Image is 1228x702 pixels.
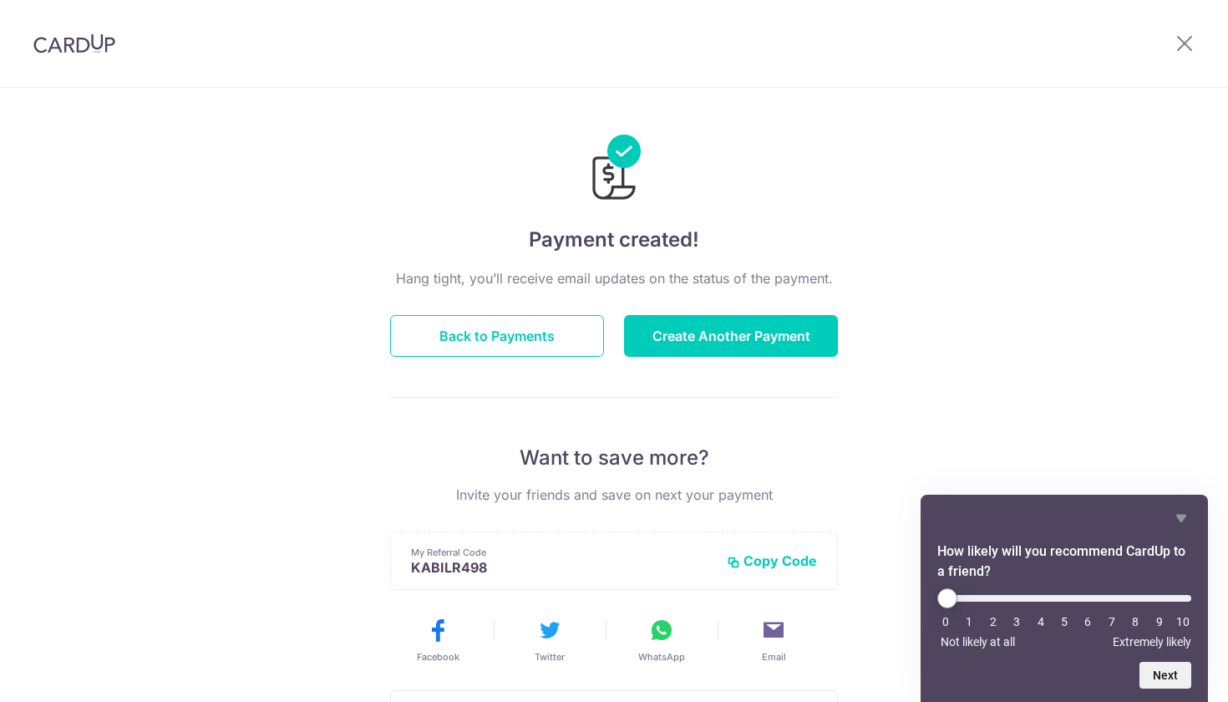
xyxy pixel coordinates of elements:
span: Email [762,650,786,664]
li: 0 [937,615,954,628]
p: Hang tight, you’ll receive email updates on the status of the payment. [390,268,838,288]
li: 4 [1033,615,1049,628]
h4: Payment created! [390,225,838,255]
p: Invite your friends and save on next your payment [390,485,838,505]
div: How likely will you recommend CardUp to a friend? Select an option from 0 to 10, with 0 being Not... [937,588,1191,649]
li: 3 [1008,615,1025,628]
li: 6 [1079,615,1096,628]
li: 8 [1127,615,1144,628]
li: 5 [1056,615,1073,628]
li: 1 [961,615,977,628]
span: Not likely at all [941,635,1015,649]
li: 9 [1151,615,1168,628]
div: How likely will you recommend CardUp to a friend? Select an option from 0 to 10, with 0 being Not... [937,508,1191,689]
button: WhatsApp [612,617,711,664]
img: Payments [587,135,641,205]
button: Create Another Payment [624,315,838,357]
h2: How likely will you recommend CardUp to a friend? Select an option from 0 to 10, with 0 being Not... [937,542,1191,582]
button: Copy Code [727,552,817,569]
button: Next question [1139,662,1191,689]
span: WhatsApp [638,650,685,664]
li: 7 [1104,615,1120,628]
span: Extremely likely [1113,635,1191,649]
p: My Referral Code [411,546,713,559]
button: Hide survey [1171,508,1191,528]
span: Facebook [417,650,459,664]
li: 10 [1175,615,1191,628]
p: Want to save more? [390,445,838,471]
button: Email [724,617,823,664]
p: KABILR498 [411,559,713,576]
span: Twitter [535,650,565,664]
button: Back to Payments [390,315,604,357]
li: 2 [985,615,1002,628]
button: Twitter [500,617,599,664]
button: Facebook [388,617,487,664]
img: CardUp [33,33,115,53]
